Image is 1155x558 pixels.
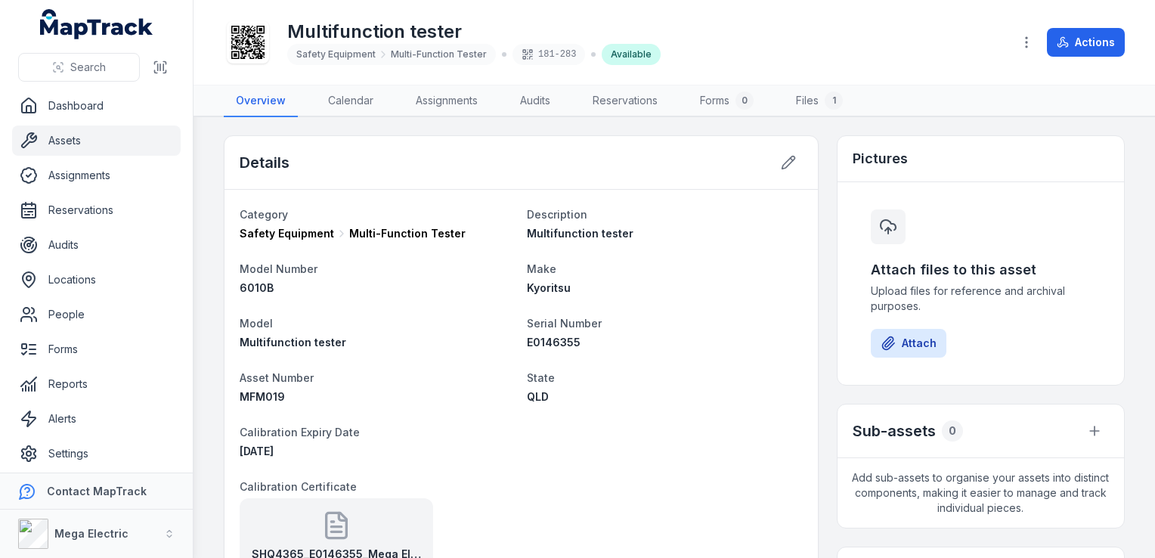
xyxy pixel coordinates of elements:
[240,336,346,349] span: Multifunction tester
[240,371,314,384] span: Asset Number
[240,226,334,241] span: Safety Equipment
[12,334,181,364] a: Forms
[47,485,147,498] strong: Contact MapTrack
[735,91,754,110] div: 0
[70,60,106,75] span: Search
[853,148,908,169] h3: Pictures
[224,85,298,117] a: Overview
[391,48,487,60] span: Multi-Function Tester
[240,152,290,173] h2: Details
[240,426,360,439] span: Calibration Expiry Date
[527,227,633,240] span: Multifunction tester
[527,281,571,294] span: Kyoritsu
[316,85,386,117] a: Calendar
[512,44,585,65] div: 181-283
[12,230,181,260] a: Audits
[838,458,1124,528] span: Add sub-assets to organise your assets into distinct components, making it easier to manage and t...
[527,317,602,330] span: Serial Number
[1047,28,1125,57] button: Actions
[240,390,285,403] span: MFM019
[240,445,274,457] time: 06/01/2026, 12:00:00 am
[240,445,274,457] span: [DATE]
[602,44,661,65] div: Available
[240,317,273,330] span: Model
[12,126,181,156] a: Assets
[581,85,670,117] a: Reservations
[871,329,946,358] button: Attach
[54,527,129,540] strong: Mega Electric
[688,85,766,117] a: Forms0
[18,53,140,82] button: Search
[12,404,181,434] a: Alerts
[296,48,376,60] span: Safety Equipment
[240,281,274,294] span: 6010B
[871,284,1091,314] span: Upload files for reference and archival purposes.
[240,262,317,275] span: Model Number
[871,259,1091,281] h3: Attach files to this asset
[527,336,581,349] span: E0146355
[240,480,357,493] span: Calibration Certificate
[527,371,555,384] span: State
[12,195,181,225] a: Reservations
[853,420,936,442] h2: Sub-assets
[825,91,843,110] div: 1
[527,390,549,403] span: QLD
[527,262,556,275] span: Make
[508,85,562,117] a: Audits
[12,265,181,295] a: Locations
[349,226,466,241] span: Multi-Function Tester
[527,208,587,221] span: Description
[12,369,181,399] a: Reports
[784,85,855,117] a: Files1
[12,91,181,121] a: Dashboard
[40,9,153,39] a: MapTrack
[240,208,288,221] span: Category
[12,439,181,469] a: Settings
[942,420,963,442] div: 0
[404,85,490,117] a: Assignments
[12,299,181,330] a: People
[287,20,661,44] h1: Multifunction tester
[12,160,181,191] a: Assignments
